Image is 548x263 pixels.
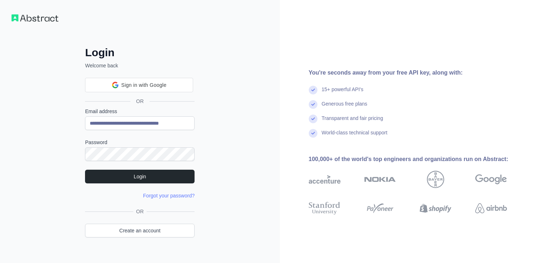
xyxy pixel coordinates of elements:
[309,68,530,77] div: You're seconds away from your free API key, along with:
[309,100,317,109] img: check mark
[475,171,507,188] img: google
[322,129,388,143] div: World-class technical support
[309,171,340,188] img: accenture
[475,200,507,216] img: airbnb
[85,139,195,146] label: Password
[309,86,317,94] img: check mark
[322,115,383,129] div: Transparent and fair pricing
[85,108,195,115] label: Email address
[133,208,147,215] span: OR
[364,200,396,216] img: payoneer
[420,200,451,216] img: shopify
[121,81,166,89] span: Sign in with Google
[322,100,367,115] div: Generous free plans
[322,86,364,100] div: 15+ powerful API's
[309,200,340,216] img: stanford university
[130,98,150,105] span: OR
[309,129,317,138] img: check mark
[12,14,58,22] img: Workflow
[309,155,530,164] div: 100,000+ of the world's top engineers and organizations run on Abstract:
[364,171,396,188] img: nokia
[427,171,444,188] img: bayer
[143,193,195,199] a: Forgot your password?
[85,224,195,237] a: Create an account
[85,62,195,69] p: Welcome back
[85,46,195,59] h2: Login
[85,78,193,92] div: Sign in with Google
[85,170,195,183] button: Login
[309,115,317,123] img: check mark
